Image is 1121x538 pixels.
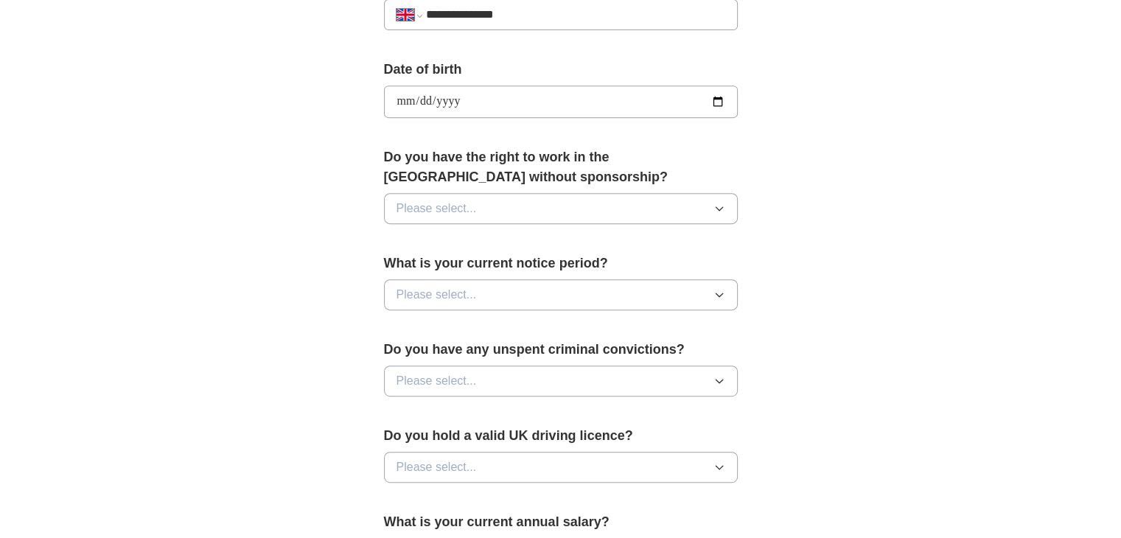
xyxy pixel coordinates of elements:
[384,340,738,360] label: Do you have any unspent criminal convictions?
[384,193,738,224] button: Please select...
[384,426,738,446] label: Do you hold a valid UK driving licence?
[384,512,738,532] label: What is your current annual salary?
[397,458,477,476] span: Please select...
[384,366,738,396] button: Please select...
[384,452,738,483] button: Please select...
[397,372,477,390] span: Please select...
[397,200,477,217] span: Please select...
[384,60,738,80] label: Date of birth
[384,147,738,187] label: Do you have the right to work in the [GEOGRAPHIC_DATA] without sponsorship?
[384,279,738,310] button: Please select...
[384,254,738,273] label: What is your current notice period?
[397,286,477,304] span: Please select...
